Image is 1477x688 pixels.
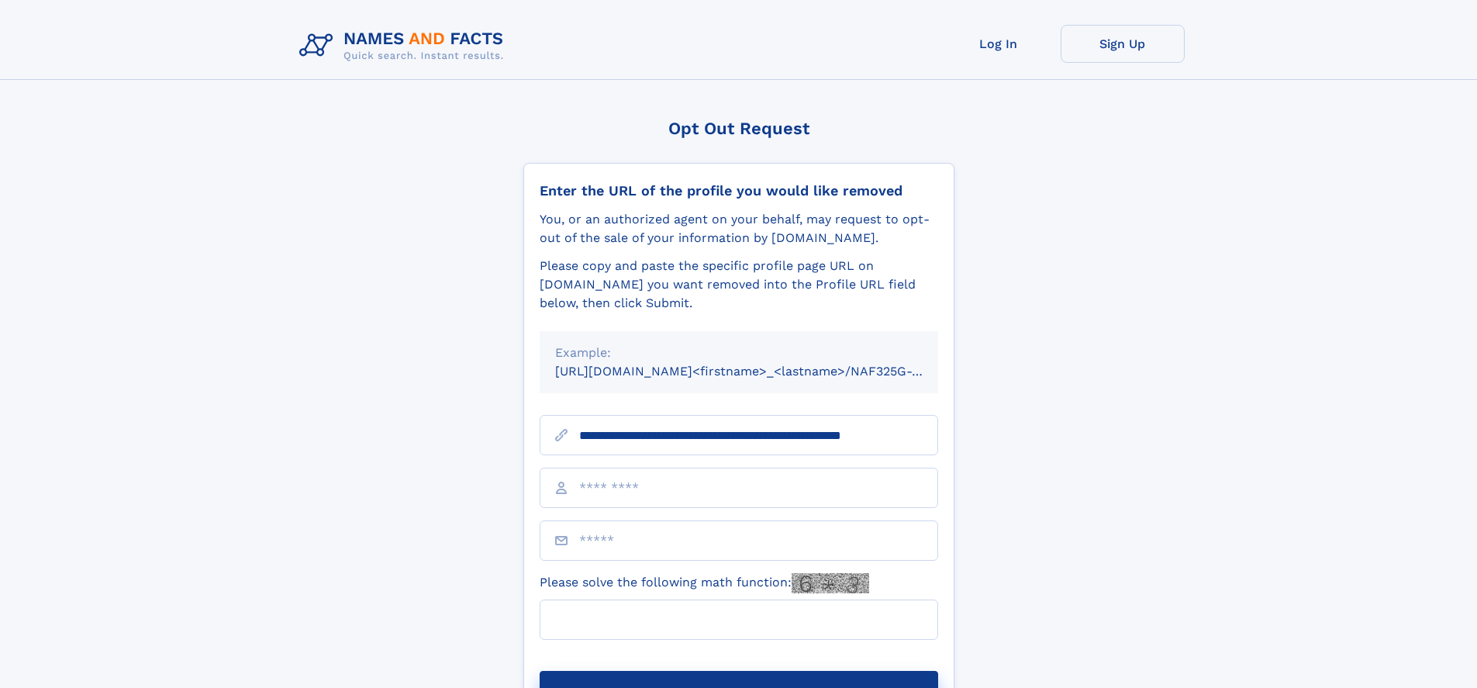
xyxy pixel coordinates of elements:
a: Log In [937,25,1061,63]
div: Example: [555,344,923,362]
div: Enter the URL of the profile you would like removed [540,182,938,199]
label: Please solve the following math function: [540,573,869,593]
img: Logo Names and Facts [293,25,516,67]
div: You, or an authorized agent on your behalf, may request to opt-out of the sale of your informatio... [540,210,938,247]
div: Opt Out Request [523,119,954,138]
a: Sign Up [1061,25,1185,63]
small: [URL][DOMAIN_NAME]<firstname>_<lastname>/NAF325G-xxxxxxxx [555,364,968,379]
div: Please copy and paste the specific profile page URL on [DOMAIN_NAME] you want removed into the Pr... [540,257,938,313]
